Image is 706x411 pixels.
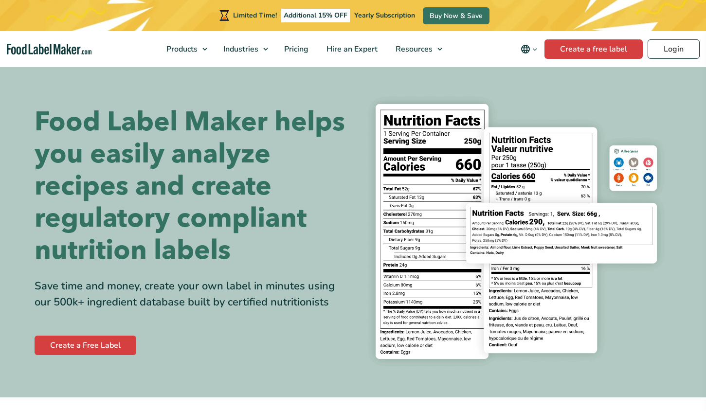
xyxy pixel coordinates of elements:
[7,44,92,55] a: Food Label Maker homepage
[35,278,346,310] div: Save time and money, create your own label in minutes using our 500k+ ingredient database built b...
[163,44,199,54] span: Products
[514,39,544,59] button: Change language
[220,44,259,54] span: Industries
[233,11,277,20] span: Limited Time!
[393,44,434,54] span: Resources
[648,39,700,59] a: Login
[215,31,273,67] a: Industries
[423,7,489,24] a: Buy Now & Save
[281,44,309,54] span: Pricing
[544,39,643,59] a: Create a free label
[354,11,415,20] span: Yearly Subscription
[281,9,350,22] span: Additional 15% OFF
[387,31,447,67] a: Resources
[35,336,136,355] a: Create a Free Label
[318,31,384,67] a: Hire an Expert
[35,106,346,267] h1: Food Label Maker helps you easily analyze recipes and create regulatory compliant nutrition labels
[275,31,315,67] a: Pricing
[158,31,212,67] a: Products
[324,44,379,54] span: Hire an Expert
